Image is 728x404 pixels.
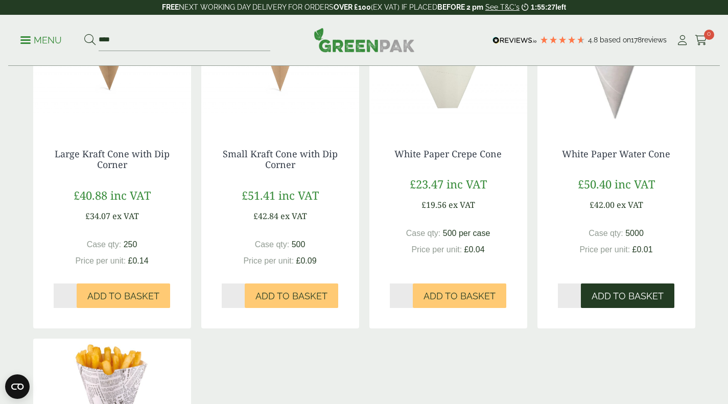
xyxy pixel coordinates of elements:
span: Add to Basket [424,291,496,302]
span: Price per unit: [75,256,126,265]
span: left [555,3,566,11]
span: Case qty: [255,240,290,249]
div: 4.78 Stars [539,35,585,44]
span: inc VAT [278,187,319,203]
span: reviews [642,36,667,44]
a: White Paper Crepe Cone [394,148,502,160]
span: Case qty: [87,240,122,249]
span: £42.00 [590,199,615,210]
span: £50.40 [578,176,612,192]
i: Cart [695,35,708,45]
span: Add to Basket [87,291,159,302]
span: £40.88 [74,187,107,203]
span: Add to Basket [255,291,327,302]
span: Case qty: [589,229,623,237]
span: Based on [600,36,631,44]
span: £0.14 [128,256,149,265]
span: £0.04 [464,245,485,254]
a: See T&C's [485,3,520,11]
span: inc VAT [447,176,487,192]
button: Add to Basket [581,283,674,308]
p: Menu [20,34,62,46]
button: Open CMP widget [5,374,30,399]
span: ex VAT [617,199,643,210]
span: £34.07 [85,210,110,222]
span: £23.47 [410,176,443,192]
span: Case qty: [406,229,441,237]
span: £19.56 [421,199,447,210]
strong: OVER £100 [334,3,371,11]
span: ex VAT [449,199,475,210]
a: Menu [20,34,62,44]
span: £42.84 [253,210,278,222]
span: ex VAT [280,210,307,222]
span: 250 [124,240,137,249]
a: Small Kraft Cone with Dip Corner [223,148,338,171]
span: inc VAT [615,176,655,192]
span: 1:55:27 [531,3,555,11]
a: White Paper Water Cone [562,148,670,160]
img: GreenPak Supplies [314,28,415,52]
span: Price per unit: [579,245,630,254]
strong: BEFORE 2 pm [437,3,483,11]
span: £0.09 [296,256,317,265]
span: 500 [292,240,306,249]
span: 500 per case [443,229,490,237]
span: £51.41 [242,187,275,203]
a: 0 [695,33,708,48]
img: REVIEWS.io [492,37,537,44]
button: Add to Basket [77,283,170,308]
a: Large Kraft Cone with Dip Corner [55,148,170,171]
span: 0 [704,30,714,40]
span: ex VAT [112,210,139,222]
span: inc VAT [110,187,151,203]
span: Price per unit: [243,256,294,265]
span: £0.01 [632,245,653,254]
button: Add to Basket [413,283,506,308]
span: 4.8 [588,36,600,44]
span: 5000 [625,229,644,237]
i: My Account [676,35,689,45]
strong: FREE [162,3,179,11]
span: 178 [631,36,642,44]
span: Price per unit: [411,245,462,254]
button: Add to Basket [245,283,338,308]
span: Add to Basket [592,291,664,302]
